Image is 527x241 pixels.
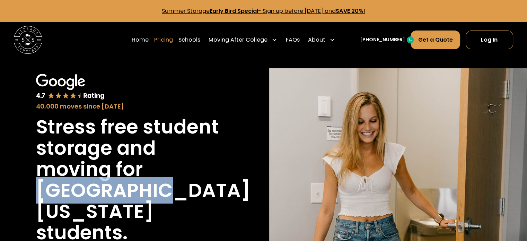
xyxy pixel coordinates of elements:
a: home [14,26,42,54]
div: Moving After College [209,36,267,44]
div: About [308,36,325,44]
img: Google 4.7 star rating [36,74,104,100]
img: Storage Scholars main logo [14,26,42,54]
a: FAQs [286,30,299,50]
a: Log In [466,31,513,49]
a: [PHONE_NUMBER] [360,36,405,43]
div: 40,000 moves since [DATE] [36,102,222,111]
strong: Early Bird Special [210,7,258,15]
div: Moving After College [206,30,280,50]
h1: [GEOGRAPHIC_DATA][US_STATE] [36,180,250,222]
a: Get a Quote [411,31,460,49]
strong: SAVE 20%! [336,7,365,15]
h1: Stress free student storage and moving for [36,117,222,180]
a: Pricing [154,30,173,50]
a: Schools [178,30,200,50]
div: About [305,30,338,50]
a: Home [132,30,149,50]
a: Summer StorageEarly Bird Special- Sign up before [DATE] andSAVE 20%! [162,7,365,15]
